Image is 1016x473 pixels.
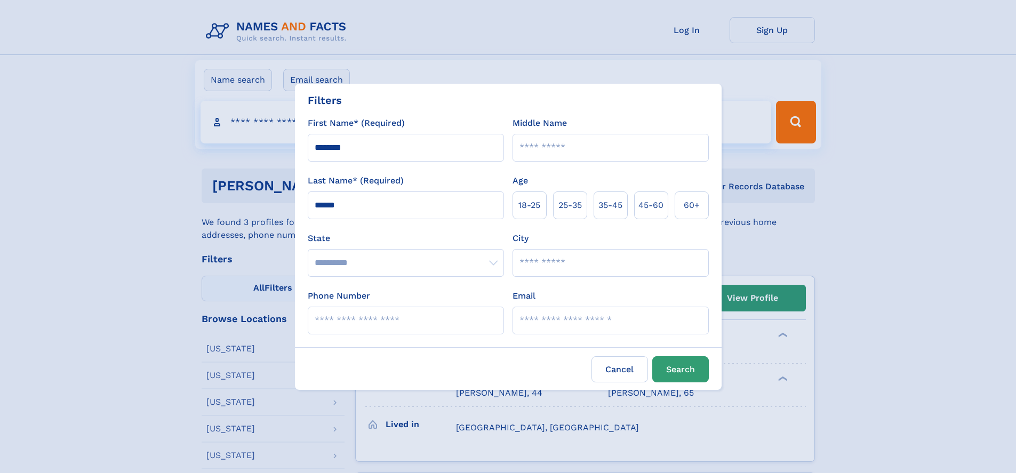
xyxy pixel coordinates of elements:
[513,174,528,187] label: Age
[308,232,504,245] label: State
[652,356,709,382] button: Search
[638,199,663,212] span: 45‑60
[591,356,648,382] label: Cancel
[598,199,622,212] span: 35‑45
[513,117,567,130] label: Middle Name
[518,199,540,212] span: 18‑25
[513,290,535,302] label: Email
[308,117,405,130] label: First Name* (Required)
[308,174,404,187] label: Last Name* (Required)
[513,232,529,245] label: City
[558,199,582,212] span: 25‑35
[684,199,700,212] span: 60+
[308,92,342,108] div: Filters
[308,290,370,302] label: Phone Number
